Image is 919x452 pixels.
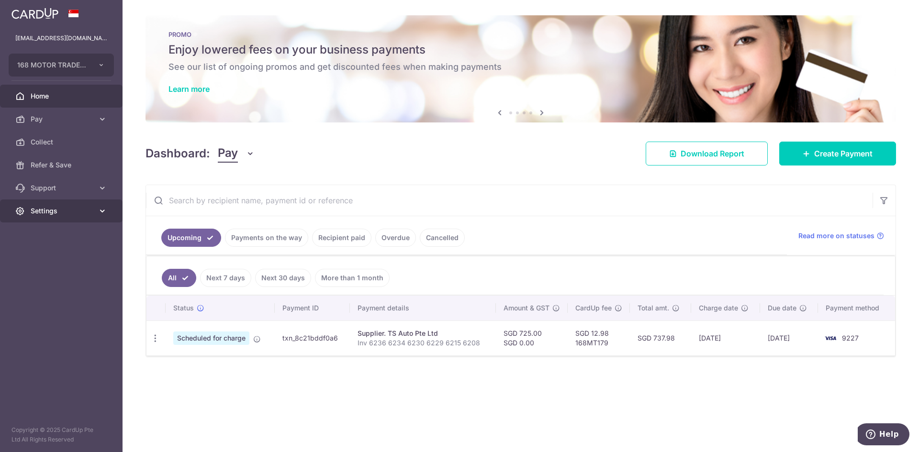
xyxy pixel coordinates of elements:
span: Settings [31,206,94,216]
iframe: Opens a widget where you can find more information [858,423,909,447]
span: Support [31,183,94,193]
p: PROMO [168,31,873,38]
span: Total amt. [638,303,669,313]
a: Cancelled [420,229,465,247]
p: Inv 6236 6234 6230 6229 6215 6208 [358,338,488,348]
a: Read more on statuses [798,231,884,241]
span: 9227 [842,334,859,342]
span: Refer & Save [31,160,94,170]
a: Overdue [375,229,416,247]
h6: See our list of ongoing promos and get discounted fees when making payments [168,61,873,73]
p: [EMAIL_ADDRESS][DOMAIN_NAME] [15,33,107,43]
span: Status [173,303,194,313]
span: Due date [768,303,796,313]
th: Payment method [818,296,895,320]
img: Bank Card [821,332,840,344]
h5: Enjoy lowered fees on your business payments [168,42,873,57]
span: Read more on statuses [798,231,874,241]
h4: Dashboard: [146,145,210,162]
input: Search by recipient name, payment id or reference [146,185,873,216]
a: Create Payment [779,142,896,165]
span: Create Payment [814,148,873,159]
a: Recipient paid [312,229,371,247]
span: CardUp fee [575,303,612,313]
a: Payments on the way [225,229,308,247]
a: Download Report [646,142,768,165]
span: 168 MOTOR TRADER PTE. LTD. [17,60,88,70]
td: SGD 12.98 168MT179 [568,320,630,355]
th: Payment ID [275,296,350,320]
span: Home [31,91,94,101]
td: txn_8c21bddf0a6 [275,320,350,355]
span: Charge date [699,303,738,313]
a: All [162,269,196,287]
td: SGD 737.98 [630,320,691,355]
a: Upcoming [161,229,221,247]
img: CardUp [11,8,58,19]
a: Next 30 days [255,269,311,287]
td: [DATE] [691,320,760,355]
span: Pay [218,144,238,163]
th: Payment details [350,296,496,320]
td: SGD 725.00 SGD 0.00 [496,320,568,355]
td: [DATE] [760,320,818,355]
a: More than 1 month [315,269,390,287]
span: Amount & GST [504,303,549,313]
div: Supplier. TS Auto Pte Ltd [358,329,488,338]
button: Pay [218,144,255,163]
span: Collect [31,137,94,147]
span: Scheduled for charge [173,331,249,345]
span: Pay [31,114,94,124]
img: Latest Promos Banner [146,15,896,122]
a: Learn more [168,84,210,94]
button: 168 MOTOR TRADER PTE. LTD. [9,54,114,77]
a: Next 7 days [200,269,251,287]
span: Download Report [681,148,744,159]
